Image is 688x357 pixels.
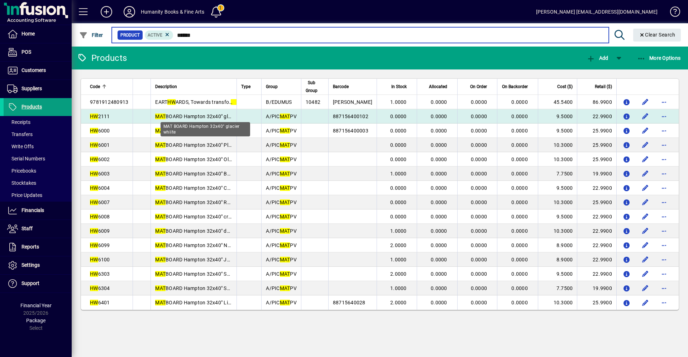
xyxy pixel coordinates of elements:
span: 0.0000 [431,199,447,205]
span: 6401 [90,300,110,305]
a: Customers [4,62,72,79]
button: Edit [640,168,651,179]
td: 22.9900 [577,181,616,195]
span: Customers [21,67,46,73]
span: 0.0000 [511,271,528,277]
div: Code [90,83,128,91]
td: 86.9900 [577,95,616,109]
td: 25.9900 [577,152,616,167]
em: MAT [280,142,290,148]
button: More options [658,139,670,151]
span: 0.0000 [471,128,487,134]
td: 7.7500 [538,281,577,295]
span: 0.0000 [511,199,528,205]
span: Write Offs [7,144,34,149]
td: 8.9000 [538,238,577,252]
span: 0.0000 [390,156,407,162]
em: MAT [280,128,290,134]
em: MAT [155,285,166,291]
div: MAT BOARD Hampton 32x40" glacier whiite [161,122,250,136]
em: MAT [280,242,290,248]
span: 0.0000 [431,185,447,191]
button: Clear [633,29,681,42]
button: More options [658,211,670,222]
span: 0.0000 [390,199,407,205]
a: Pricebooks [4,165,72,177]
button: Edit [640,154,651,165]
span: 1.0000 [390,228,407,234]
button: More options [658,197,670,208]
div: On Order [462,83,494,91]
div: On Backorder [502,83,534,91]
span: 6001 [90,142,110,148]
button: Add [585,52,610,64]
td: 45.5400 [538,95,577,109]
em: MAT [280,185,290,191]
span: 0.0000 [511,99,528,105]
td: 25.9900 [577,138,616,152]
span: BOARD Hampton 32x40" Jet Black [155,257,245,262]
em: MAT [280,171,290,177]
span: BOARD Hampton 32x40" creamy white [155,214,254,219]
a: Suppliers [4,80,72,98]
span: 6099 [90,242,110,248]
span: BOARD Hampton 32x40" Real white [155,199,248,205]
td: 22.9900 [577,109,616,124]
em: MAT [280,285,290,291]
span: 0.0000 [431,228,447,234]
span: 0.0000 [471,257,487,262]
span: 9781912480913 [90,99,128,105]
span: 0.0000 [390,128,407,134]
a: Transfers [4,128,72,140]
em: MAT [280,199,290,205]
em: MAT [280,300,290,305]
span: 0.0000 [471,171,487,177]
span: On Order [470,83,487,91]
span: A/PIC PV [266,171,297,177]
span: Filter [79,32,103,38]
span: 0.0000 [511,114,528,119]
button: Add [95,5,118,18]
em: MAT [155,185,166,191]
span: A/PIC PV [266,257,297,262]
em: HW [90,271,98,277]
span: 0.0000 [471,285,487,291]
button: More options [658,283,670,294]
em: HW [90,171,98,177]
span: 6303 [90,271,110,277]
span: A/PIC PV [266,156,297,162]
span: Retail ($) [595,83,612,91]
span: 887156400102 [333,114,368,119]
span: 1.0000 [390,285,407,291]
button: More options [658,240,670,251]
span: 6009 [90,228,110,234]
button: Edit [640,240,651,251]
a: Knowledge Base [665,1,679,25]
span: BOARD Hampton 32x40" Nat. Parchment [155,242,261,248]
span: A/PIC PV [266,185,297,191]
span: [PERSON_NAME] [333,99,372,105]
a: Financials [4,202,72,219]
span: 0.0000 [471,228,487,234]
em: mat [231,99,240,105]
button: More options [658,154,670,165]
div: Group [266,83,297,91]
button: More options [658,125,670,136]
a: Staff [4,220,72,238]
span: BOARD Hampton 32x40" Sea Foam [155,271,247,277]
span: BOARD Hampton 32x40" Light sand [155,300,248,305]
td: 9.5000 [538,181,577,195]
span: Sub Group [306,79,317,95]
span: More Options [637,55,681,61]
em: MAT [155,171,166,177]
div: Description [155,83,232,91]
button: Edit [640,225,651,237]
span: EART ARDS, Towards transfor iv e [155,99,248,105]
span: 1.0000 [390,99,407,105]
span: Stocktakes [7,180,36,186]
em: MAT [280,214,290,219]
button: More options [658,96,670,108]
span: 0.0000 [471,214,487,219]
div: Barcode [333,83,372,91]
mat-chip: Activation Status: Active [145,30,173,40]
